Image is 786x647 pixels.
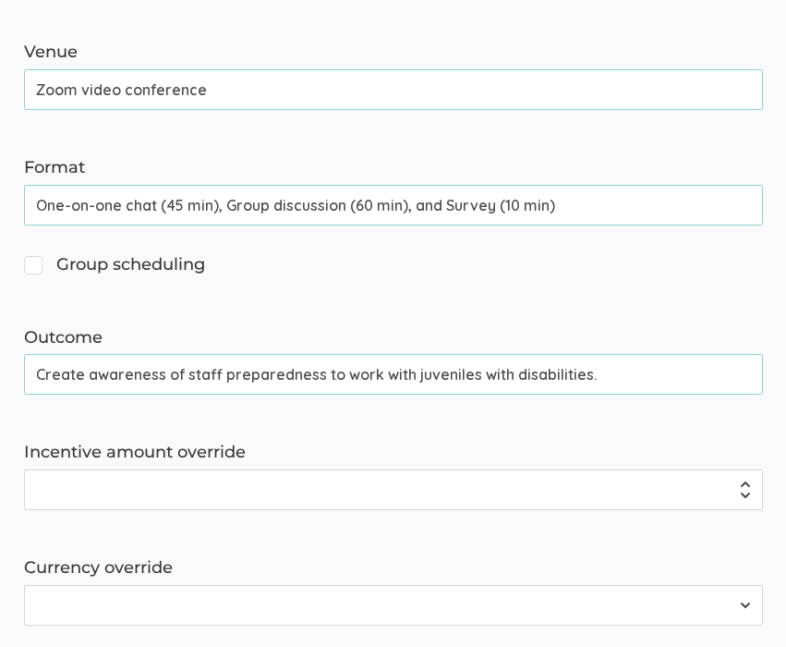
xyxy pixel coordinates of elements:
[24,326,763,350] label: Outcome
[24,156,763,180] label: Format
[24,441,763,465] label: Incentive amount override
[24,41,763,65] label: Venue
[694,558,786,647] iframe: Chat Widget
[24,253,205,277] span: Group scheduling
[24,556,763,580] label: Currency override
